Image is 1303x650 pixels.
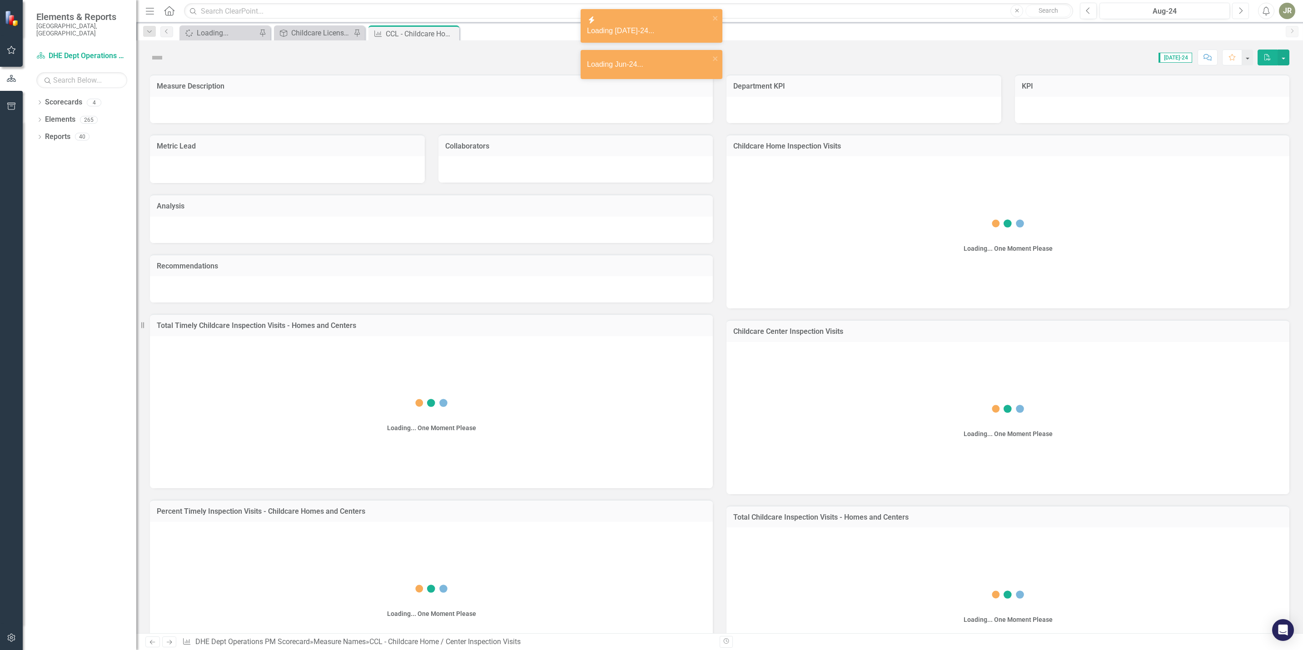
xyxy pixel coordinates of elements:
[712,13,719,23] button: close
[184,3,1073,19] input: Search ClearPoint...
[36,72,127,88] input: Search Below...
[386,28,457,40] div: CCL - Childcare Home / Center Inspection Visits
[1022,82,1283,90] h3: KPI
[964,429,1053,438] div: Loading... One Moment Please
[587,59,710,69] div: Loading Jun-24...
[36,51,127,61] a: DHE Dept Operations PM Scorecard
[157,142,418,150] h3: Metric Lead
[733,327,1283,336] h3: Childcare Center Inspection Visits
[1025,5,1071,17] button: Search
[587,26,710,36] div: Loading [DATE]-24...
[45,114,75,125] a: Elements
[1279,3,1295,19] button: JR
[157,322,706,330] h3: Total Timely Childcare Inspection Visits - Homes and Centers
[445,142,706,150] h3: Collaborators
[733,513,1283,521] h3: Total Childcare Inspection Visits - Homes and Centers
[1103,6,1227,17] div: Aug-24
[36,11,127,22] span: Elements & Reports
[157,507,706,516] h3: Percent Timely Inspection Visits - Childcare Homes and Centers
[75,133,90,141] div: 40
[964,244,1053,253] div: Loading... One Moment Please
[5,10,20,26] img: ClearPoint Strategy
[733,142,1283,150] h3: Childcare Home Inspection Visits
[276,27,351,39] a: Childcare Licensing PM Scorecard
[964,615,1053,624] div: Loading... One Moment Please
[712,54,719,64] button: close
[313,637,366,646] a: Measure Names
[1272,619,1294,641] div: Open Intercom Messenger
[36,22,127,37] small: [GEOGRAPHIC_DATA], [GEOGRAPHIC_DATA]
[369,637,521,646] div: CCL - Childcare Home / Center Inspection Visits
[1099,3,1230,19] button: Aug-24
[197,27,257,39] div: Loading...
[157,262,706,270] h3: Recommendations
[150,50,164,65] img: Not Defined
[1159,53,1192,63] span: [DATE]-24
[195,637,310,646] a: DHE Dept Operations PM Scorecard
[291,27,351,39] div: Childcare Licensing PM Scorecard
[157,202,706,210] h3: Analysis
[182,27,257,39] a: Loading...
[387,423,476,432] div: Loading... One Moment Please
[387,609,476,618] div: Loading... One Moment Please
[45,97,82,108] a: Scorecards
[80,116,98,124] div: 265
[87,99,101,106] div: 4
[157,82,706,90] h3: Measure Description
[1039,7,1058,14] span: Search
[733,82,995,90] h3: Department KPI
[182,637,713,647] div: » »
[45,132,70,142] a: Reports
